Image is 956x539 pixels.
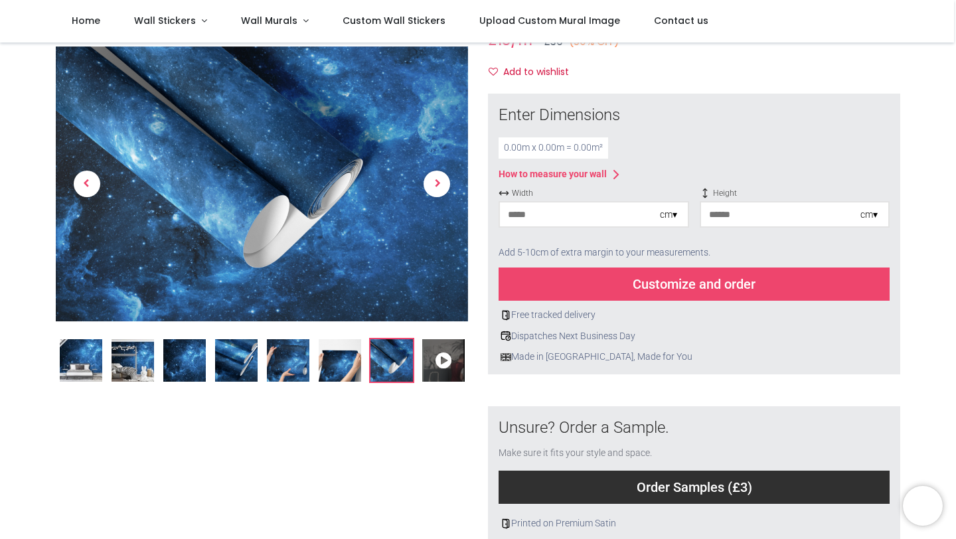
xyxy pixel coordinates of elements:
[488,61,580,84] button: Add to wishlistAdd to wishlist
[499,447,890,460] div: Make sure it fits your style and space.
[654,14,708,27] span: Contact us
[860,208,878,222] div: cm ▾
[499,417,890,439] div: Unsure? Order a Sample.
[660,208,677,222] div: cm ▾
[499,309,890,322] div: Free tracked delivery
[499,137,608,159] div: 0.00 m x 0.00 m = 0.00 m²
[700,188,890,199] span: Height
[501,352,511,362] img: uk
[56,88,118,281] a: Previous
[479,14,620,27] span: Upload Custom Mural Image
[112,339,154,382] img: WS-47592-02
[499,471,890,504] div: Order Samples (£3)
[903,486,943,526] iframe: Brevo live chat
[499,330,890,343] div: Dispatches Next Business Day
[163,339,206,382] img: WS-47592-03
[499,104,890,127] div: Enter Dimensions
[72,14,100,27] span: Home
[134,14,196,27] span: Wall Stickers
[215,339,258,382] img: Extra product image
[406,88,468,281] a: Next
[319,339,361,382] img: Extra product image
[499,188,689,199] span: Width
[241,14,297,27] span: Wall Murals
[343,14,445,27] span: Custom Wall Stickers
[56,46,468,322] img: Product image
[499,517,890,530] div: Printed on Premium Satin
[370,339,413,382] img: Extra product image
[74,171,100,197] span: Previous
[499,168,607,181] div: How to measure your wall
[424,171,450,197] span: Next
[499,350,890,364] div: Made in [GEOGRAPHIC_DATA], Made for You
[499,268,890,301] div: Customize and order
[489,67,498,76] i: Add to wishlist
[60,339,102,382] img: Blue Galaxy Space NASA Wall Mural Wallpaper
[499,238,890,268] div: Add 5-10cm of extra margin to your measurements.
[267,339,309,382] img: Extra product image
